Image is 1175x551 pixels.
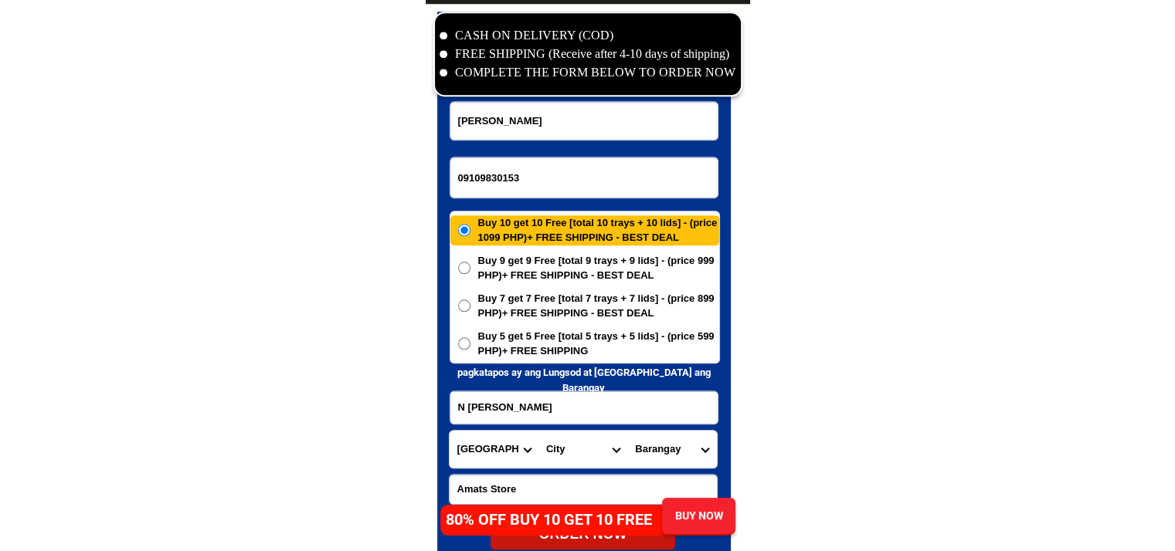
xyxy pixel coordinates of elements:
input: Input address [450,391,718,424]
input: Input full_name [450,102,718,140]
input: Buy 7 get 7 Free [total 7 trays + 7 lids] - (price 899 PHP)+ FREE SHIPPING - BEST DEAL [458,299,470,312]
li: FREE SHIPPING (Receive after 4-10 days of shipping) [440,45,736,63]
select: Select province [450,431,538,468]
select: Select commune [627,431,716,468]
span: Buy 5 get 5 Free [total 5 trays + 5 lids] - (price 599 PHP)+ FREE SHIPPING [478,329,719,359]
li: CASH ON DELIVERY (COD) [440,26,736,45]
input: Input phone_number [450,157,718,198]
input: Input LANDMARKOFLOCATION [450,475,717,504]
span: Buy 7 get 7 Free [total 7 trays + 7 lids] - (price 899 PHP)+ FREE SHIPPING - BEST DEAL [478,291,719,321]
input: Buy 9 get 9 Free [total 9 trays + 9 lids] - (price 999 PHP)+ FREE SHIPPING - BEST DEAL [458,262,470,274]
li: COMPLETE THE FORM BELOW TO ORDER NOW [440,63,736,82]
div: BUY NOW [661,508,735,524]
select: Select district [538,431,627,468]
span: Buy 9 get 9 Free [total 9 trays + 9 lids] - (price 999 PHP)+ FREE SHIPPING - BEST DEAL [478,253,719,283]
span: Buy 10 get 10 Free [total 10 trays + 10 lids] - (price 1099 PHP)+ FREE SHIPPING - BEST DEAL [478,215,719,245]
input: Buy 5 get 5 Free [total 5 trays + 5 lids] - (price 599 PHP)+ FREE SHIPPING [458,337,470,350]
input: Buy 10 get 10 Free [total 10 trays + 10 lids] - (price 1099 PHP)+ FREE SHIPPING - BEST DEAL [458,224,470,236]
h4: 80% OFF BUY 10 GET 10 FREE [446,508,668,531]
